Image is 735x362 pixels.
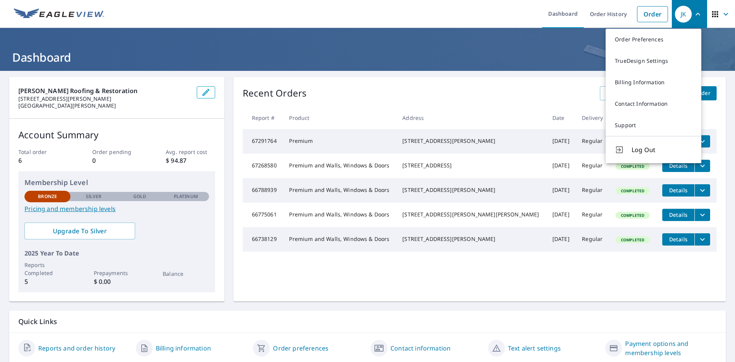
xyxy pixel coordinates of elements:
[606,115,701,136] a: Support
[18,148,67,156] p: Total order
[546,129,576,154] td: [DATE]
[667,236,690,243] span: Details
[616,188,649,193] span: Completed
[402,162,540,169] div: [STREET_ADDRESS]
[402,235,540,243] div: [STREET_ADDRESS][PERSON_NAME]
[402,186,540,194] div: [STREET_ADDRESS][PERSON_NAME]
[546,227,576,252] td: [DATE]
[402,211,540,218] div: [STREET_ADDRESS][PERSON_NAME][PERSON_NAME]
[694,135,710,147] button: filesDropdownBtn-67291764
[662,209,694,221] button: detailsBtn-66775061
[606,136,701,163] button: Log Out
[606,50,701,72] a: TrueDesign Settings
[31,227,129,235] span: Upgrade To Silver
[243,106,283,129] th: Report #
[24,204,209,213] a: Pricing and membership levels
[24,223,135,239] a: Upgrade To Silver
[92,148,141,156] p: Order pending
[24,277,70,286] p: 5
[18,128,215,142] p: Account Summary
[576,129,609,154] td: Regular
[576,154,609,178] td: Regular
[576,203,609,227] td: Regular
[283,129,396,154] td: Premium
[606,93,701,115] a: Contact Information
[667,211,690,218] span: Details
[546,106,576,129] th: Date
[508,344,561,353] a: Text alert settings
[616,237,649,242] span: Completed
[667,187,690,194] span: Details
[283,227,396,252] td: Premium and Walls, Windows & Doors
[94,269,140,277] p: Prepayments
[546,178,576,203] td: [DATE]
[243,227,283,252] td: 66738129
[402,137,540,145] div: [STREET_ADDRESS][PERSON_NAME]
[632,145,692,154] span: Log Out
[694,160,710,172] button: filesDropdownBtn-67268580
[163,270,209,278] p: Balance
[675,6,692,23] div: JK
[18,317,717,326] p: Quick Links
[283,203,396,227] td: Premium and Walls, Windows & Doors
[18,95,191,102] p: [STREET_ADDRESS][PERSON_NAME]
[9,49,726,65] h1: Dashboard
[606,72,701,93] a: Billing Information
[637,6,668,22] a: Order
[24,249,209,258] p: 2025 Year To Date
[283,106,396,129] th: Product
[14,8,104,20] img: EV Logo
[166,148,215,156] p: Avg. report cost
[283,154,396,178] td: Premium and Walls, Windows & Doors
[606,29,701,50] a: Order Preferences
[625,339,717,357] a: Payment options and membership levels
[243,178,283,203] td: 66788939
[18,86,191,95] p: [PERSON_NAME] Roofing & Restoration
[662,160,694,172] button: detailsBtn-67268580
[616,164,649,169] span: Completed
[243,154,283,178] td: 67268580
[38,193,57,200] p: Bronze
[243,129,283,154] td: 67291764
[546,203,576,227] td: [DATE]
[667,162,690,169] span: Details
[24,261,70,277] p: Reports Completed
[166,156,215,165] p: $ 94.87
[94,277,140,286] p: $ 0.00
[694,209,710,221] button: filesDropdownBtn-66775061
[662,233,694,246] button: detailsBtn-66738129
[283,178,396,203] td: Premium and Walls, Windows & Doors
[576,178,609,203] td: Regular
[156,344,211,353] a: Billing information
[24,177,209,188] p: Membership Level
[174,193,198,200] p: Platinum
[576,227,609,252] td: Regular
[396,106,546,129] th: Address
[576,106,609,129] th: Delivery
[662,184,694,197] button: detailsBtn-66788939
[694,184,710,197] button: filesDropdownBtn-66788939
[694,233,710,246] button: filesDropdownBtn-66738129
[243,203,283,227] td: 66775061
[616,213,649,218] span: Completed
[390,344,451,353] a: Contact information
[18,102,191,109] p: [GEOGRAPHIC_DATA][PERSON_NAME]
[600,86,654,100] a: View All Orders
[18,156,67,165] p: 6
[133,193,146,200] p: Gold
[243,86,307,100] p: Recent Orders
[38,344,115,353] a: Reports and order history
[92,156,141,165] p: 0
[273,344,328,353] a: Order preferences
[86,193,102,200] p: Silver
[546,154,576,178] td: [DATE]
